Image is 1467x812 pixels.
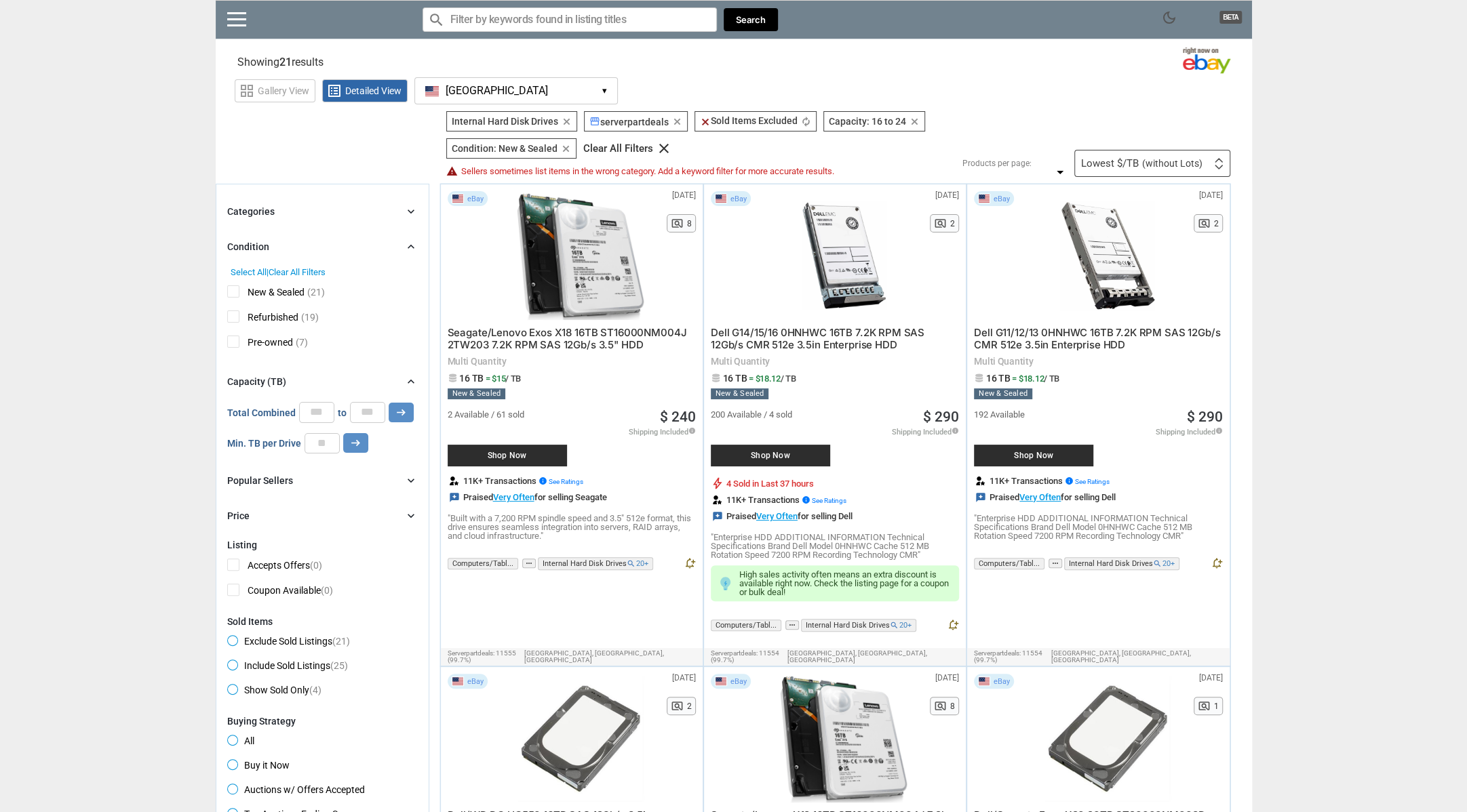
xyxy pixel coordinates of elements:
span: to [338,408,347,418]
a: Shop Now [974,431,1116,473]
img: review.svg [976,476,985,485]
span: Dell G14/15/16 0HNHWC 16TB 7.2K RPM SAS 12Gb/s CMR 512e 3.5in Enterprise HDD [711,326,924,351]
span: eBay [467,195,484,203]
img: USA Flag [715,676,727,686]
i: clear [909,117,920,127]
span: serverpartdeals: [974,649,1021,657]
span: 16 TB [459,373,484,384]
i: clear [562,117,572,127]
span: [DATE] [935,191,959,199]
p: High sales activity often means an extra discount is available right now. Check the listing page ... [739,570,952,596]
span: 192 Available [974,410,1025,419]
span: Sold Items Excluded [700,115,798,126]
span: BETA [1219,11,1241,24]
div: Listing [227,540,418,550]
i: notification_add [1211,557,1223,569]
span: 8 [950,702,955,710]
img: USA Flag [452,676,464,686]
span: 20+ [636,559,648,568]
button: arrow_right_alt [343,433,368,453]
span: grid_view [239,83,255,99]
div: New & Sealed [448,388,506,399]
div: Condition [227,240,269,253]
i: notification_add [947,619,959,631]
span: eBay [994,195,1010,203]
span: pageview [934,699,947,712]
div: New & Sealed [711,388,769,399]
div: Praised for selling Dell [974,492,1116,503]
p: "Built with a 7,200 RPM spindle speed and 3.5" 512e format, this drive ensures seamless integrati... [448,514,696,540]
span: / TB [781,373,796,384]
i: chevron_right [404,474,418,487]
span: 21 [279,56,292,68]
div: Praised for selling Seagate [448,492,607,503]
span: Min. TB per Drive [227,439,301,448]
i: info [1065,476,1074,485]
span: 11K+ Transactions [990,476,1110,485]
a: $ 290 [1187,410,1223,424]
button: more_horiz [1049,559,1062,569]
span: Detailed View [345,86,402,96]
span: 2 [950,220,955,228]
span: (0) [321,585,333,596]
span: 200 Available / 4 sold [711,410,792,419]
p: "Enterprise HDD ADDITIONAL INFORMATION Technical Specifications Brand Dell Model 0HNHWC Cache 512... [974,514,1222,540]
span: [DATE] [672,191,696,199]
span: Dell G11/12/13 0HNHWC 16TB 7.2K RPM SAS 12Gb/s CMR 512e 3.5in Enterprise HDD [974,326,1220,351]
button: more_horiz [522,559,536,569]
div: Popular Sellers [227,474,293,487]
span: 1 [1214,702,1219,710]
button: notification_add [947,619,959,634]
span: All [227,735,254,751]
span: Internal Hard Disk Drives [538,557,653,570]
a: Seagate/Lenovo Exos X18 16TB ST16000NM004J 2TW203 7.2K RPM SAS 12Gb/s 3.5" HDD [448,328,687,350]
div: Products per page: [962,159,1032,167]
button: notification_add [1211,557,1223,572]
a: Dell G11/12/13 0HNHWC 16TB 7.2K RPM SAS 12Gb/s CMR 512e 3.5in Enterprise HDD [974,328,1220,350]
span: 11K+ Transactions [726,495,846,504]
i: autorenew [801,117,811,127]
a: Very Often [1019,492,1061,502]
i: info [952,427,959,434]
span: Internal Hard Disk Drives [1064,557,1179,570]
i: search [627,559,635,568]
span: pageview [671,699,684,712]
a: $ 290 [923,410,959,424]
span: pageview [1198,699,1211,712]
span: Multi Quantity [448,357,696,366]
span: See Ratings [1075,478,1110,485]
span: serverpartdeals: [711,649,758,657]
span: 2 [687,702,692,710]
span: eBay [994,678,1010,685]
span: Gallery View [258,86,309,96]
span: Condition: New & Sealed [452,143,558,154]
a: Dell G14/15/16 0HNHWC 16TB 7.2K RPM SAS 12Gb/s CMR 512e 3.5in Enterprise HDD [711,328,924,350]
span: ▾ [602,86,607,96]
button: Search [724,8,778,32]
img: USA Flag [978,676,990,686]
span: Capacity: 16 to 24 [829,116,906,127]
i: search [890,621,899,630]
span: Coupon Available [227,584,333,601]
input: Search for models [423,7,717,32]
span: 20+ [899,621,912,630]
div: New & Sealed [974,388,1032,399]
span: Multi Quantity [711,357,959,366]
span: eBay [467,678,484,685]
span: Shipping Included [892,427,959,436]
span: 16 TB [986,373,1011,384]
i: chevron_right [404,375,418,388]
span: pageview [671,217,684,230]
span: 2 Available / 61 sold [448,410,524,419]
i: arrow_right_alt [349,437,362,449]
span: Multi Quantity [974,357,1222,366]
i: info [688,427,696,434]
span: (19) [301,312,319,323]
span: eBay [730,678,747,685]
i: arrow_right_alt [395,406,408,419]
span: Computers/Tabl... [974,558,1044,569]
button: more_horiz [785,620,799,630]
